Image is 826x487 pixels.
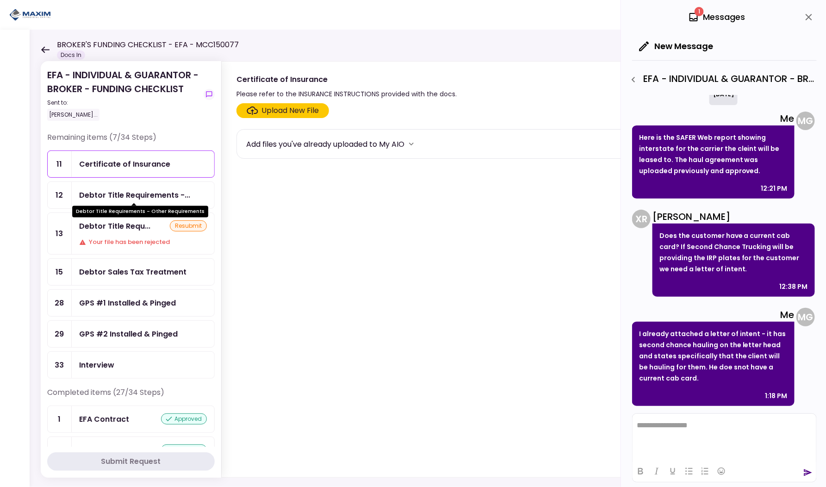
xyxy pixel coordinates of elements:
[246,138,404,150] div: Add files you've already uploaded to My AIO
[236,88,457,100] div: Please refer to the INSURANCE INSTRUCTIONS provided with the docs.
[639,132,788,176] p: Here is the SAFER Web report showing interstate for the carrier the cleint will be leased to. The...
[161,413,207,425] div: approved
[632,112,795,125] div: Me
[780,281,808,292] div: 12:38 PM
[659,230,808,275] p: Does the customer have a current cab card? If Second Chance Trucking will be providing the IRP pl...
[632,34,720,58] button: New Message
[803,468,813,477] button: send
[101,456,161,467] div: Submit Request
[48,290,72,316] div: 28
[47,99,200,107] div: Sent to:
[765,390,788,401] div: 1:18 PM
[633,465,648,478] button: Bold
[632,210,651,228] div: X R
[652,210,815,224] div: [PERSON_NAME]
[47,68,200,121] div: EFA - INDIVIDUAL & GUARANTOR - BROKER - FUNDING CHECKLIST
[47,351,215,379] a: 33Interview
[79,237,207,247] div: Your file has been rejected
[796,112,815,130] div: M G
[639,328,788,384] p: I already attached a letter of intent - it has second chance hauling on the letter head and state...
[47,452,215,471] button: Submit Request
[236,74,457,85] div: Certificate of Insurance
[47,320,215,348] a: 29GPS #2 Installed & Pinged
[79,413,129,425] div: EFA Contract
[47,132,215,150] div: Remaining items (7/34 Steps)
[796,308,815,326] div: M G
[161,444,207,456] div: approved
[48,213,72,254] div: 13
[665,465,681,478] button: Underline
[697,465,713,478] button: Numbered list
[48,151,72,177] div: 11
[48,259,72,285] div: 15
[404,137,418,151] button: more
[79,220,150,232] div: Debtor Title Requirements - Proof of IRP or Exemption
[79,266,186,278] div: Debtor Sales Tax Treatment
[57,50,85,60] div: Docs In
[47,150,215,178] a: 11Certificate of Insurance
[79,189,190,201] div: Debtor Title Requirements - Other Requirements
[262,105,319,116] div: Upload New File
[695,7,704,16] span: 1
[688,10,745,24] div: Messages
[48,182,72,208] div: 12
[649,465,665,478] button: Italic
[236,103,329,118] span: Click here to upload the required document
[632,308,795,322] div: Me
[47,437,215,464] a: 2Voided Checkapproved
[48,321,72,347] div: 29
[79,297,176,309] div: GPS #1 Installed & Pinged
[47,258,215,286] a: 15Debtor Sales Tax Treatment
[72,206,208,218] div: Debtor Title Requirements - Other Requirements
[761,183,788,194] div: 12:21 PM
[9,8,51,22] img: Partner icon
[681,465,697,478] button: Bullet list
[48,352,72,378] div: 33
[47,181,215,209] a: 12Debtor Title Requirements - Other Requirements
[57,39,239,50] h1: BROKER'S FUNDING CHECKLIST - EFA - MCC150077
[221,61,807,478] div: Certificate of InsurancePlease refer to the INSURANCE INSTRUCTIONS provided with the docs.show-me...
[204,89,215,100] button: show-messages
[47,212,215,255] a: 13Debtor Title Requirements - Proof of IRP or ExemptionresubmitYour file has been rejected
[714,465,729,478] button: Emojis
[47,109,99,121] div: [PERSON_NAME]...
[47,289,215,317] a: 28GPS #1 Installed & Pinged
[626,72,817,87] div: EFA - INDIVIDUAL & GUARANTOR - BROKER - FUNDING CHECKLIST - Debtor Title Requirements - Proof of ...
[79,328,178,340] div: GPS #2 Installed & Pinged
[170,220,207,231] div: resubmit
[48,437,72,463] div: 2
[801,9,817,25] button: close
[79,444,132,456] div: Voided Check
[47,406,215,433] a: 1EFA Contractapproved
[633,414,816,460] iframe: Rich Text Area
[79,158,170,170] div: Certificate of Insurance
[48,406,72,432] div: 1
[47,387,215,406] div: Completed items (27/34 Steps)
[79,359,114,371] div: Interview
